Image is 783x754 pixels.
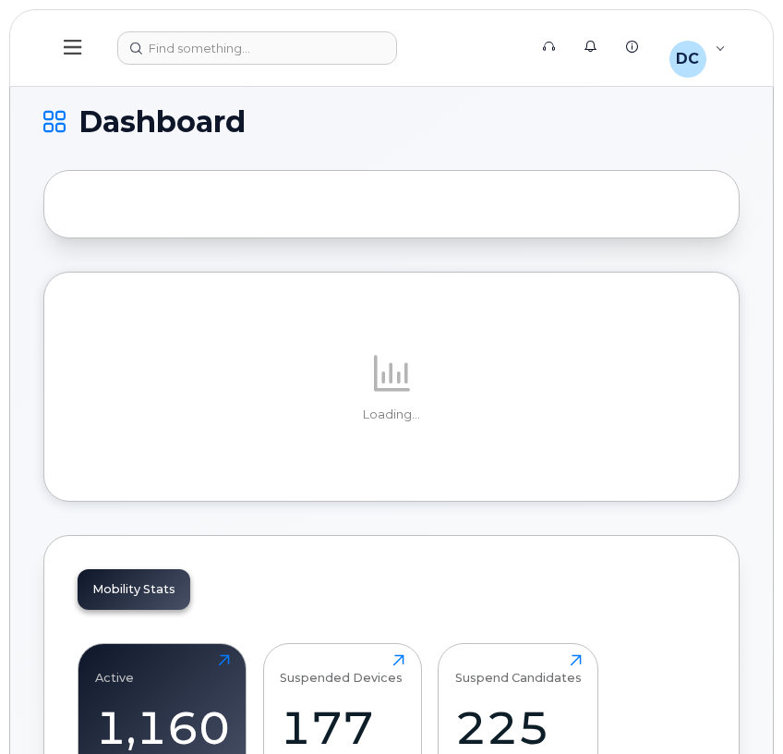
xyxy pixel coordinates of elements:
[280,654,403,685] div: Suspended Devices
[78,108,246,136] span: Dashboard
[455,654,582,685] div: Suspend Candidates
[78,407,705,423] p: Loading...
[95,654,134,685] div: Active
